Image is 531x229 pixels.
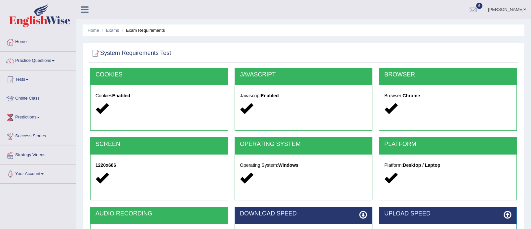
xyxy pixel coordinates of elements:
h2: OPERATING SYSTEM [240,141,367,148]
strong: Desktop / Laptop [403,162,440,168]
h5: Cookies [95,93,223,98]
a: Practice Questions [0,52,76,68]
h2: UPLOAD SPEED [384,210,512,217]
strong: Chrome [402,93,420,98]
h2: System Requirements Test [90,48,171,58]
a: Exams [106,28,119,33]
strong: Enabled [261,93,279,98]
strong: Enabled [112,93,130,98]
h5: Javascript [240,93,367,98]
h2: DOWNLOAD SPEED [240,210,367,217]
a: Your Account [0,165,76,181]
strong: Windows [278,162,298,168]
a: Strategy Videos [0,146,76,162]
h2: JAVASCRIPT [240,71,367,78]
h5: Platform: [384,163,512,168]
h2: AUDIO RECORDING [95,210,223,217]
strong: 1220x686 [95,162,116,168]
a: Online Class [0,89,76,106]
h5: Operating System: [240,163,367,168]
span: 6 [476,3,483,9]
a: Tests [0,70,76,87]
li: Exam Requirements [120,27,165,33]
a: Home [88,28,99,33]
h2: PLATFORM [384,141,512,148]
a: Home [0,33,76,49]
h2: SCREEN [95,141,223,148]
h2: BROWSER [384,71,512,78]
a: Predictions [0,108,76,125]
a: Success Stories [0,127,76,144]
h2: COOKIES [95,71,223,78]
h5: Browser: [384,93,512,98]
